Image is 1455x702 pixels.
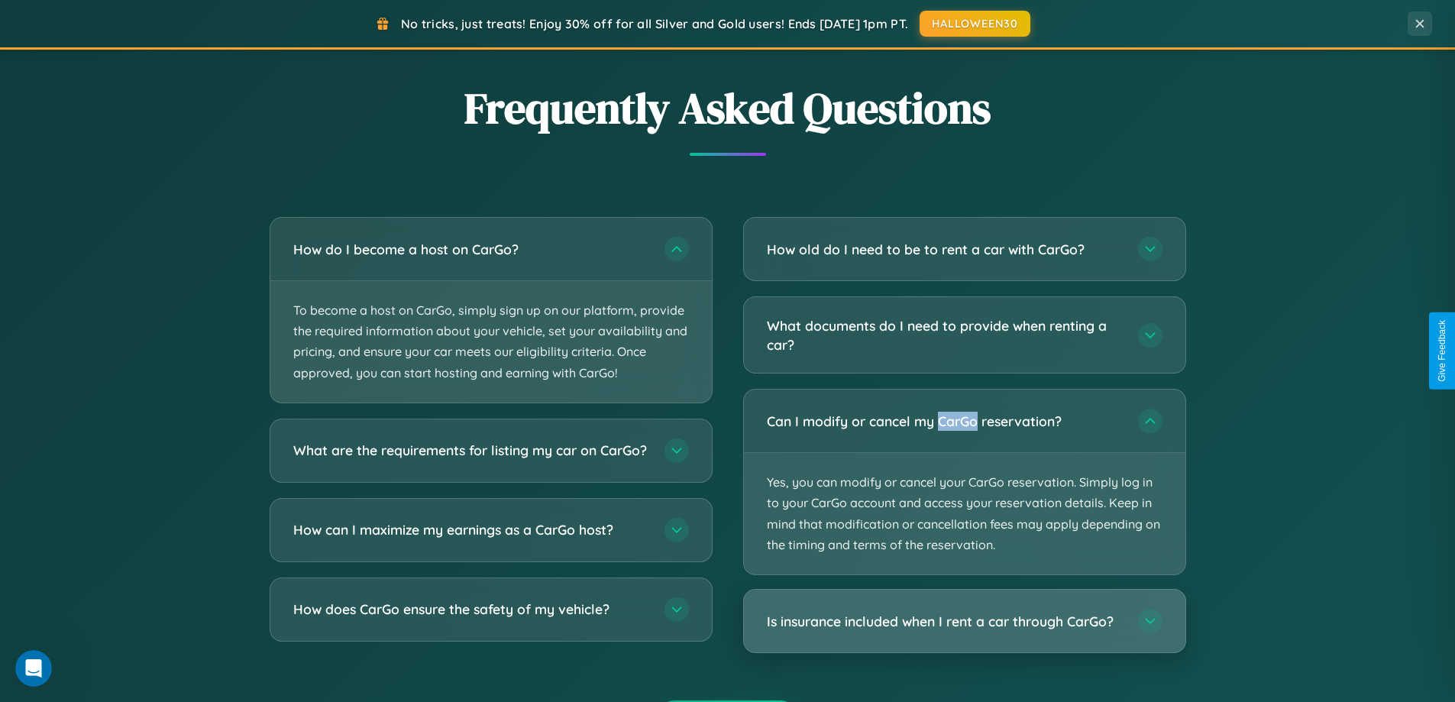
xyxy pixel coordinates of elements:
span: No tricks, just treats! Enjoy 30% off for all Silver and Gold users! Ends [DATE] 1pm PT. [401,16,908,31]
h3: Is insurance included when I rent a car through CarGo? [767,612,1123,631]
h3: How does CarGo ensure the safety of my vehicle? [293,600,649,619]
iframe: Intercom live chat [15,650,52,687]
p: To become a host on CarGo, simply sign up on our platform, provide the required information about... [270,281,712,403]
div: Give Feedback [1437,320,1447,382]
h3: What documents do I need to provide when renting a car? [767,316,1123,354]
h3: How do I become a host on CarGo? [293,240,649,259]
h3: How can I maximize my earnings as a CarGo host? [293,520,649,539]
p: Yes, you can modify or cancel your CarGo reservation. Simply log in to your CarGo account and acc... [744,453,1185,574]
h3: Can I modify or cancel my CarGo reservation? [767,412,1123,431]
h3: What are the requirements for listing my car on CarGo? [293,441,649,460]
h2: Frequently Asked Questions [270,79,1186,137]
h3: How old do I need to be to rent a car with CarGo? [767,240,1123,259]
button: HALLOWEEN30 [920,11,1030,37]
